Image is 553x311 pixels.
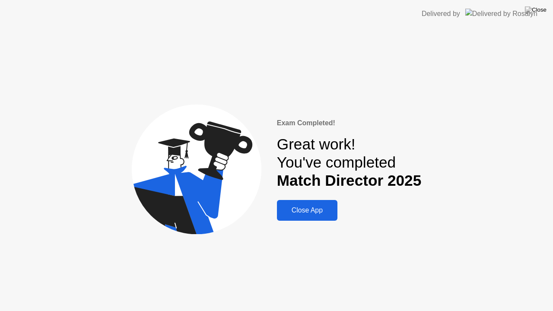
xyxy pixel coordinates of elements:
img: Close [525,6,547,13]
div: Exam Completed! [277,118,421,128]
button: Close App [277,200,337,221]
div: Delivered by [422,9,460,19]
div: Great work! You've completed [277,135,421,190]
div: Close App [280,206,335,214]
b: Match Director 2025 [277,172,421,189]
img: Delivered by Rosalyn [465,9,537,19]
